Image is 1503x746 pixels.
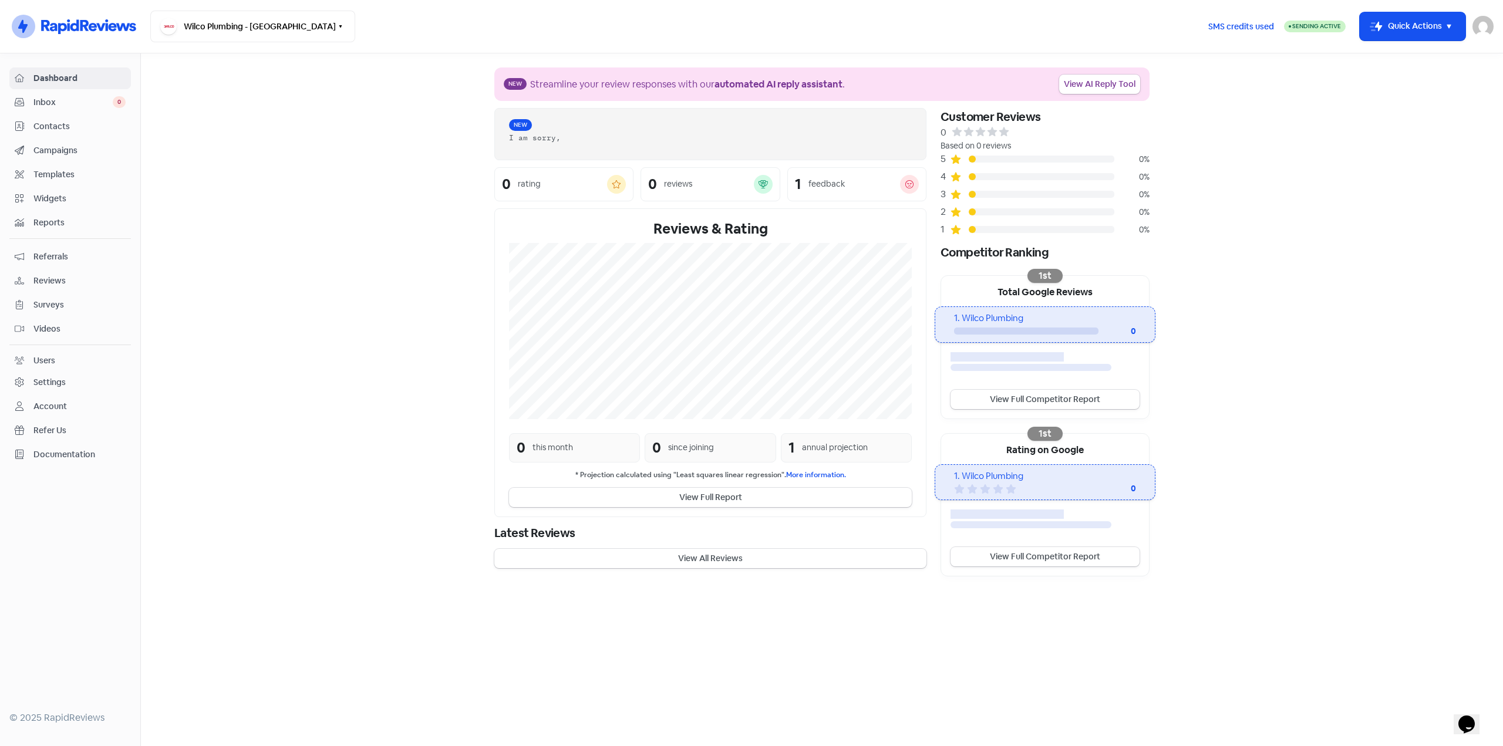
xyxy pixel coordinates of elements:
[509,218,912,239] div: Reviews & Rating
[33,299,126,311] span: Surveys
[1027,427,1063,441] div: 1st
[9,318,131,340] a: Videos
[509,132,912,143] div: I am sorry,
[33,355,55,367] div: Users
[9,294,131,316] a: Surveys
[9,140,131,161] a: Campaigns
[9,420,131,441] a: Refer Us
[951,390,1140,409] a: View Full Competitor Report
[33,448,126,461] span: Documentation
[504,78,527,90] span: New
[787,167,926,201] a: 1feedback
[33,120,126,133] span: Contacts
[33,424,126,437] span: Refer Us
[941,108,1150,126] div: Customer Reviews
[668,441,714,454] div: since joining
[494,524,926,542] div: Latest Reviews
[641,167,780,201] a: 0reviews
[941,244,1150,261] div: Competitor Ranking
[150,11,355,42] button: Wilco Plumbing - [GEOGRAPHIC_DATA]
[9,188,131,210] a: Widgets
[1114,224,1150,236] div: 0%
[518,178,541,190] div: rating
[941,170,950,184] div: 4
[494,167,633,201] a: 0rating
[786,470,846,480] a: More information.
[9,372,131,393] a: Settings
[1114,153,1150,166] div: 0%
[530,77,845,92] div: Streamline your review responses with our .
[33,217,126,229] span: Reports
[509,119,532,131] span: New
[652,437,661,458] div: 0
[1114,171,1150,183] div: 0%
[1059,75,1140,94] a: View AI Reply Tool
[715,78,843,90] b: automated AI reply assistant
[9,164,131,185] a: Templates
[33,251,126,263] span: Referrals
[941,222,950,237] div: 1
[9,212,131,234] a: Reports
[1472,16,1494,37] img: User
[951,547,1140,566] a: View Full Competitor Report
[33,400,67,413] div: Account
[533,441,573,454] div: this month
[1027,269,1063,283] div: 1st
[1208,21,1274,33] span: SMS credits used
[9,67,131,89] a: Dashboard
[795,177,801,191] div: 1
[9,92,131,113] a: Inbox 0
[33,96,113,109] span: Inbox
[33,144,126,157] span: Campaigns
[9,444,131,465] a: Documentation
[33,193,126,205] span: Widgets
[1098,325,1136,337] div: 0
[941,187,950,201] div: 3
[33,376,66,389] div: Settings
[33,168,126,181] span: Templates
[1089,482,1136,495] div: 0
[517,437,525,458] div: 0
[33,72,126,85] span: Dashboard
[941,276,1149,306] div: Total Google Reviews
[509,470,912,481] small: * Projection calculated using "Least squares linear regression".
[33,275,126,287] span: Reviews
[33,323,126,335] span: Videos
[9,270,131,292] a: Reviews
[494,549,926,568] button: View All Reviews
[808,178,845,190] div: feedback
[1360,12,1465,40] button: Quick Actions
[954,312,1135,325] div: 1. Wilco Plumbing
[788,437,795,458] div: 1
[1198,19,1284,32] a: SMS credits used
[648,177,657,191] div: 0
[954,470,1135,483] div: 1. Wilco Plumbing
[9,396,131,417] a: Account
[502,177,511,191] div: 0
[941,205,950,219] div: 2
[1114,206,1150,218] div: 0%
[9,246,131,268] a: Referrals
[802,441,868,454] div: annual projection
[941,434,1149,464] div: Rating on Google
[1454,699,1491,734] iframe: chat widget
[664,178,692,190] div: reviews
[113,96,126,108] span: 0
[941,140,1150,152] div: Based on 0 reviews
[941,126,946,140] div: 0
[509,488,912,507] button: View Full Report
[9,711,131,725] div: © 2025 RapidReviews
[1114,188,1150,201] div: 0%
[1284,19,1346,33] a: Sending Active
[9,116,131,137] a: Contacts
[941,152,950,166] div: 5
[1292,22,1341,30] span: Sending Active
[9,350,131,372] a: Users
